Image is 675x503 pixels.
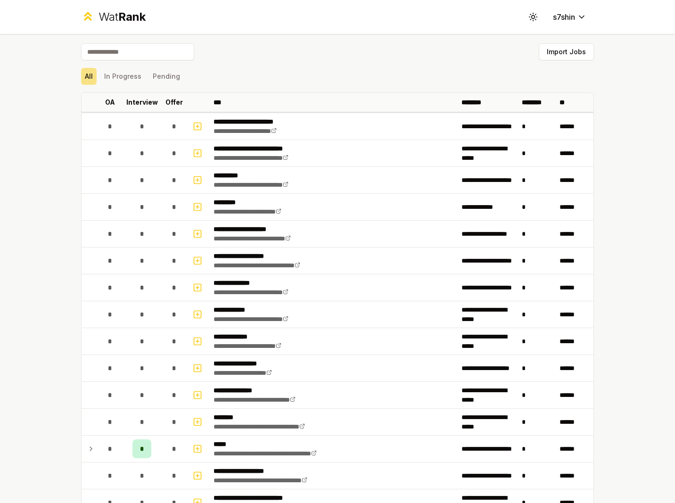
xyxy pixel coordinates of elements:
[553,11,575,23] span: s7shin
[539,43,594,60] button: Import Jobs
[81,9,146,25] a: WatRank
[149,68,184,85] button: Pending
[100,68,145,85] button: In Progress
[118,10,146,24] span: Rank
[545,8,594,25] button: s7shin
[105,98,115,107] p: OA
[165,98,183,107] p: Offer
[99,9,146,25] div: Wat
[81,68,97,85] button: All
[126,98,158,107] p: Interview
